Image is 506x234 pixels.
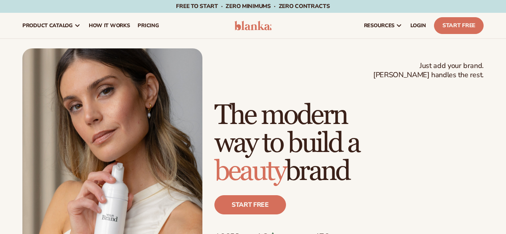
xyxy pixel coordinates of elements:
[234,21,272,30] img: logo
[360,13,406,38] a: resources
[22,22,73,29] span: product catalog
[134,13,163,38] a: pricing
[138,22,159,29] span: pricing
[373,61,484,80] span: Just add your brand. [PERSON_NAME] handles the rest.
[214,195,286,214] a: Start free
[176,2,330,10] span: Free to start · ZERO minimums · ZERO contracts
[85,13,134,38] a: How It Works
[410,22,426,29] span: LOGIN
[18,13,85,38] a: product catalog
[406,13,430,38] a: LOGIN
[214,102,484,186] h1: The modern way to build a brand
[214,154,285,188] span: beauty
[89,22,130,29] span: How It Works
[364,22,394,29] span: resources
[434,17,484,34] a: Start Free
